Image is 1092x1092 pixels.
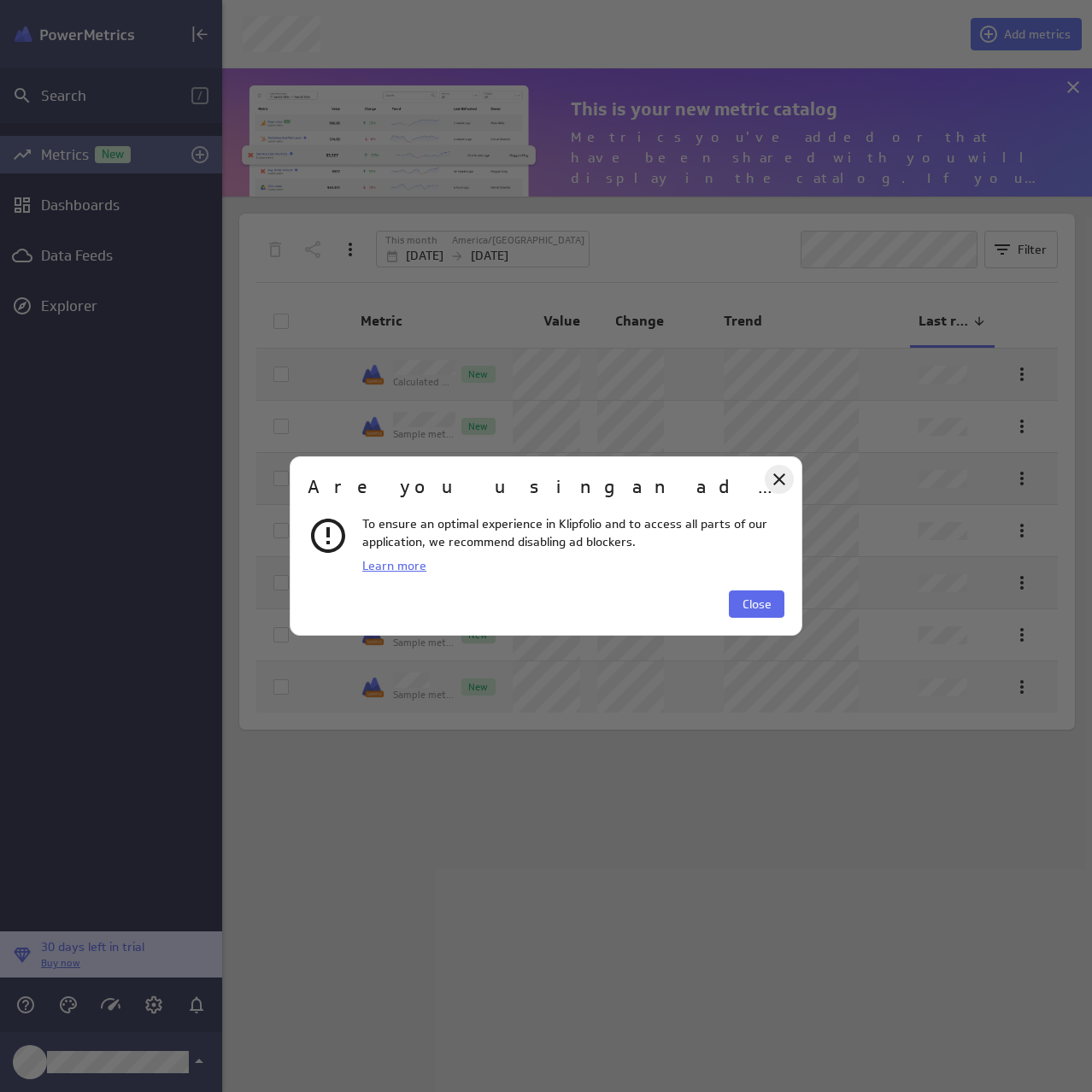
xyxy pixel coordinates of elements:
h2: Are you using an ad blocker? [308,474,784,502]
div: Close [765,465,794,494]
span: Close [743,596,772,612]
p: To ensure an optimal experience in Klipfolio and to access all parts of our application, we recom... [362,515,784,551]
button: Close [729,590,784,618]
a: Learn more [362,558,784,573]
